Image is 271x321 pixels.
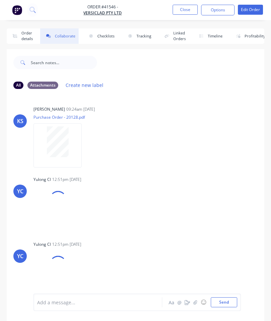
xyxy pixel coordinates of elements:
[33,106,65,112] div: [PERSON_NAME]
[52,241,81,247] div: 12:51pm [DATE]
[33,241,51,247] div: Yulong Cl
[27,82,58,89] div: Attachments
[13,82,23,89] div: All
[83,4,122,10] span: Order #41546 -
[7,28,36,44] button: Order details
[167,298,175,306] button: Aa
[17,252,23,260] div: YC
[52,177,81,183] div: 12:51pm [DATE]
[230,28,269,44] button: Profitability
[62,81,107,90] button: Create new label
[33,177,51,183] div: Yulong Cl
[40,28,79,44] button: Collaborate
[122,28,155,44] button: Tracking
[199,298,207,306] button: ☺
[12,5,22,15] img: Factory
[31,56,97,69] input: Search notes...
[83,28,118,44] button: Checklists
[211,297,237,307] button: Send
[159,28,189,44] button: Linked Orders
[66,106,95,112] div: 09:24am [DATE]
[17,117,23,125] div: KS
[201,5,235,15] button: Options
[173,5,198,15] button: Close
[33,114,88,120] p: Purchase Order - 20128.pdf
[193,28,226,44] button: Timeline
[175,298,183,306] button: @
[238,5,263,15] button: Edit Order
[83,10,122,16] a: VERSICLAD PTY LTD
[17,187,23,195] div: YC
